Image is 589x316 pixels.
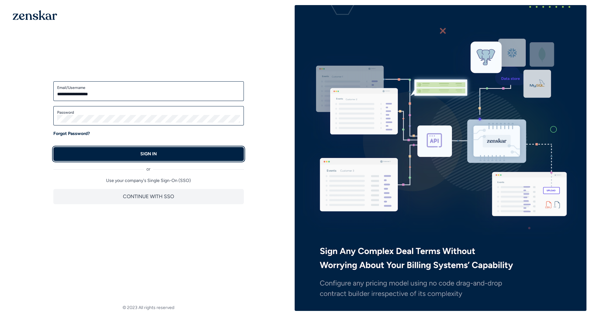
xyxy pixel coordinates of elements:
[53,131,90,137] a: Forgot Password?
[57,110,240,115] label: Password
[13,10,57,20] img: 1OGAJ2xQqyY4LXKgY66KYq0eOWRCkrZdAb3gUhuVAqdWPZE9SRJmCz+oDMSn4zDLXe31Ii730ItAGKgCKgCCgCikA4Av8PJUP...
[57,85,240,90] label: Email/Username
[53,161,244,172] div: or
[140,151,157,157] p: SIGN IN
[53,178,244,184] p: Use your company's Single Sign-On (SSO)
[3,305,295,311] footer: © 2023 All rights reserved
[53,147,244,161] button: SIGN IN
[53,189,244,204] button: CONTINUE WITH SSO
